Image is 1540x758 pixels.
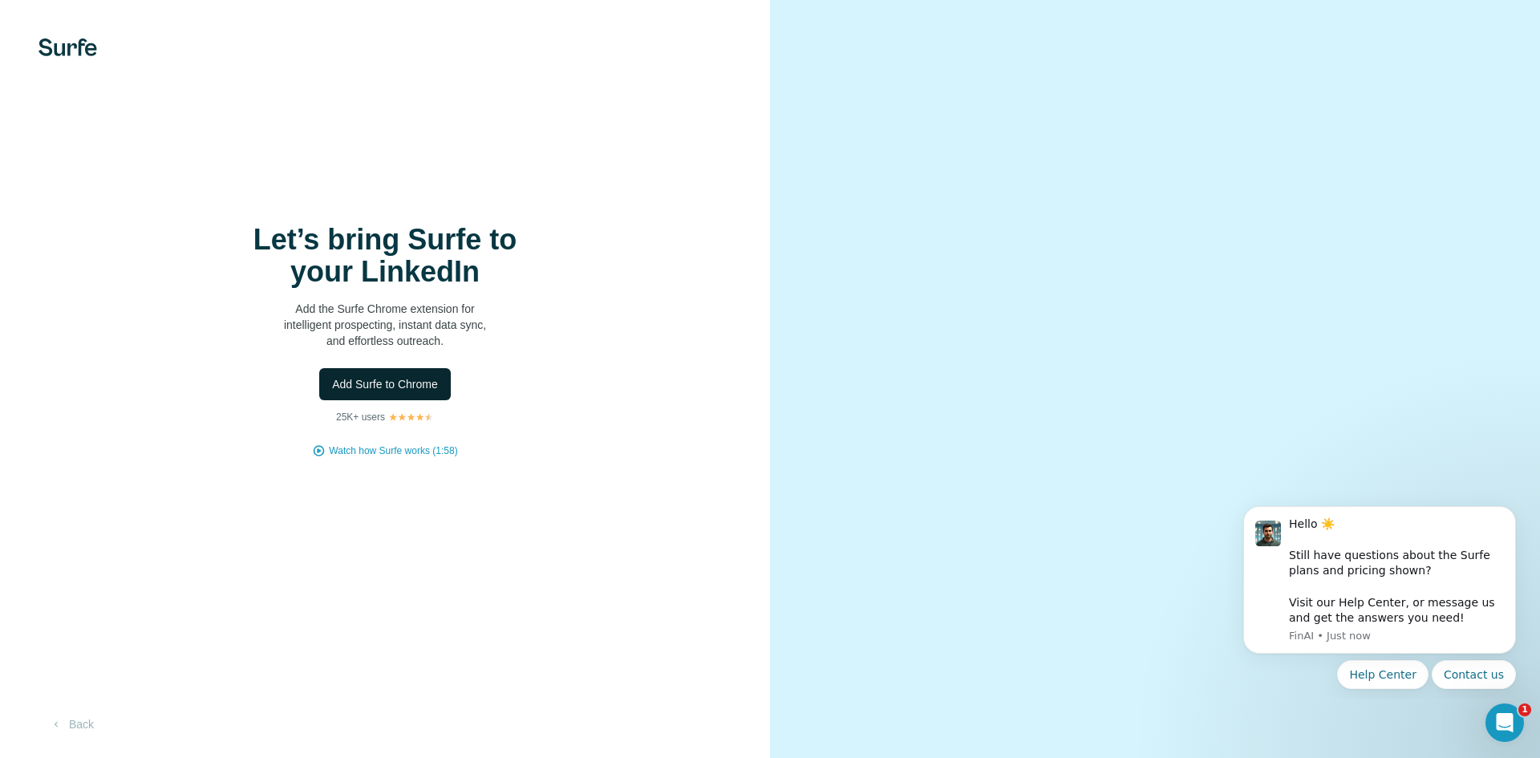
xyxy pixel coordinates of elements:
[388,412,434,422] img: Rating Stars
[336,410,385,424] p: 25K+ users
[38,710,105,739] button: Back
[332,376,438,392] span: Add Surfe to Chrome
[329,444,457,458] button: Watch how Surfe works (1:58)
[1518,703,1531,716] span: 1
[1219,492,1540,699] iframe: Intercom notifications message
[1485,703,1524,742] iframe: Intercom live chat
[319,368,451,400] button: Add Surfe to Chrome
[225,301,545,349] p: Add the Surfe Chrome extension for intelligent prospecting, instant data sync, and effortless out...
[38,39,97,56] img: Surfe's logo
[225,224,545,288] h1: Let’s bring Surfe to your LinkedIn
